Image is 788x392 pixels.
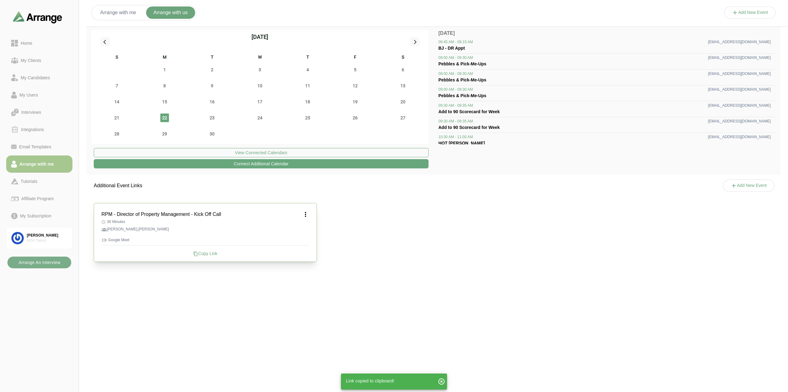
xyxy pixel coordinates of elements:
span: Tuesday, September 16, 2025 [208,97,216,106]
span: 10:30 AM - 11:00 AM [438,134,473,139]
span: Add to 90 Scorecard for Week [438,125,500,130]
h3: RPM - Director of Property Management - Kick Off Call [101,211,221,218]
span: [EMAIL_ADDRESS][DOMAIN_NAME] [708,119,771,124]
button: View Connected Calendars [94,148,429,157]
span: [EMAIL_ADDRESS][DOMAIN_NAME] [708,134,771,139]
span: Monday, September 15, 2025 [160,97,169,106]
span: 09:00 AM - 09:30 AM [438,71,473,76]
div: My Clients [18,57,44,64]
span: 06:45 AM - 08:15 AM [438,39,473,44]
div: [PERSON_NAME] [27,233,67,238]
button: Arrange An Interview [7,257,71,268]
div: Interviews [19,109,43,116]
span: Pebbles & Pick-Me-Ups [438,93,486,98]
a: Tutorials [6,173,72,190]
span: Tuesday, September 2, 2025 [208,65,216,74]
div: My Candidates [18,74,52,81]
a: Home [6,35,72,52]
b: Arrange An Interview [18,257,60,268]
span: Saturday, September 13, 2025 [399,81,407,90]
span: Monday, September 8, 2025 [160,81,169,90]
button: Arrange with us [146,6,195,19]
button: Add New Event [723,179,775,192]
div: HOA Talent [27,238,67,243]
span: 09:30 AM - 09:35 AM [438,119,473,124]
div: W [236,54,284,62]
div: S [379,54,427,62]
span: [EMAIL_ADDRESS][DOMAIN_NAME] [708,71,771,76]
span: Tuesday, September 30, 2025 [208,130,216,138]
span: Saturday, September 27, 2025 [399,113,407,122]
div: [DATE] [252,33,268,41]
span: Pebbles & Pick-Me-Ups [438,77,486,82]
div: F [331,54,379,62]
p: [DATE] [438,30,776,37]
div: Home [18,39,35,47]
p: [PERSON_NAME],[PERSON_NAME] [101,227,309,232]
span: Friday, September 26, 2025 [351,113,359,122]
div: Affiliate Program [19,195,56,202]
p: Google Meet [101,237,309,243]
p: 30 Minutes [101,219,309,224]
a: Affiliate Program [6,190,72,207]
span: [EMAIL_ADDRESS][DOMAIN_NAME] [708,55,771,60]
span: 09:00 AM - 09:30 AM [438,55,473,60]
span: Link copied to clipboard! [346,378,394,383]
a: My Users [6,86,72,104]
span: Saturday, September 20, 2025 [399,97,407,106]
span: Sunday, September 14, 2025 [113,97,121,106]
span: 09:30 AM - 09:35 AM [438,103,473,108]
span: Thursday, September 11, 2025 [303,81,312,90]
div: Email Templates [17,143,54,151]
span: Tuesday, September 23, 2025 [208,113,216,122]
span: Thursday, September 25, 2025 [303,113,312,122]
span: Friday, September 5, 2025 [351,65,359,74]
span: 09:00 AM - 09:30 AM [438,87,473,92]
a: My Candidates [6,69,72,86]
a: [PERSON_NAME]HOA Talent [6,227,72,249]
div: T [284,54,331,62]
img: arrangeai-name-small-logo.4d2b8aee.svg [13,11,62,23]
p: Additional Event Links [86,175,150,197]
a: My Clients [6,52,72,69]
span: Wednesday, September 10, 2025 [256,81,264,90]
div: Arrange with me [17,160,56,168]
span: Monday, September 22, 2025 [160,113,169,122]
span: Thursday, September 18, 2025 [303,97,312,106]
div: S [93,54,141,62]
div: My Users [17,91,40,99]
button: Connect Additional Calendar [94,159,429,168]
span: Wednesday, September 3, 2025 [256,65,264,74]
span: Sunday, September 21, 2025 [113,113,121,122]
span: Add to 90 Scorecard for Week [438,109,500,114]
div: My Subscription [18,212,54,220]
span: Thursday, September 4, 2025 [303,65,312,74]
span: Sunday, September 7, 2025 [113,81,121,90]
span: HOT [PERSON_NAME] [438,141,485,146]
a: Email Templates [6,138,72,155]
div: M [141,54,189,62]
div: Copy Link [101,250,309,257]
span: Saturday, September 6, 2025 [399,65,407,74]
a: My Subscription [6,207,72,225]
button: Arrange with me [93,6,144,19]
span: Monday, September 29, 2025 [160,130,169,138]
a: Interviews [6,104,72,121]
span: Tuesday, September 9, 2025 [208,81,216,90]
span: Pebbles & Pick-Me-Ups [438,61,486,66]
span: Wednesday, September 17, 2025 [256,97,264,106]
a: Arrange with me [6,155,72,173]
span: Sunday, September 28, 2025 [113,130,121,138]
span: BJ - DR Appt [438,46,465,51]
div: T [188,54,236,62]
button: Add New Event [724,6,776,19]
span: [EMAIL_ADDRESS][DOMAIN_NAME] [708,103,771,108]
div: Tutorials [18,178,40,185]
a: Integrations [6,121,72,138]
span: Monday, September 1, 2025 [160,65,169,74]
div: Integrations [18,126,47,133]
span: Friday, September 12, 2025 [351,81,359,90]
span: Wednesday, September 24, 2025 [256,113,264,122]
span: Friday, September 19, 2025 [351,97,359,106]
span: [EMAIL_ADDRESS][DOMAIN_NAME] [708,87,771,92]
